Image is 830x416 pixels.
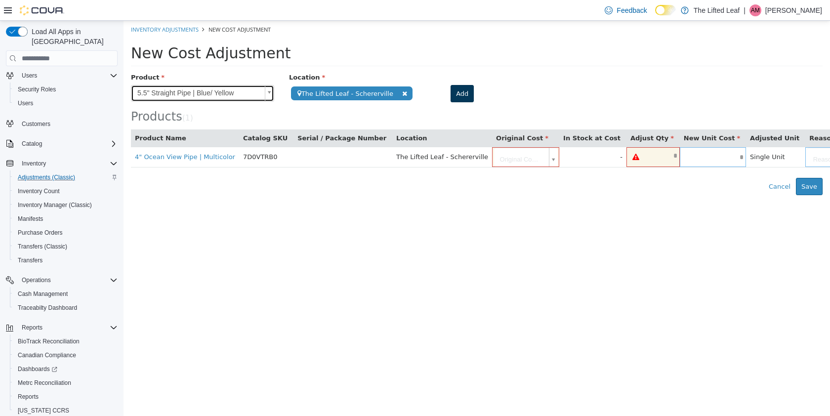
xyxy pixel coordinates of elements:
[14,213,47,225] a: Manifests
[10,226,122,240] button: Purchase Orders
[62,93,67,102] span: 1
[10,198,122,212] button: Inventory Manager (Classic)
[14,288,118,300] span: Cash Management
[14,349,80,361] a: Canadian Compliance
[327,64,350,82] button: Add
[18,138,46,150] button: Catalog
[18,365,57,373] span: Dashboards
[2,137,122,151] button: Catalog
[18,173,75,181] span: Adjustments (Classic)
[11,113,65,123] button: Product Name
[18,99,33,107] span: Users
[20,5,64,15] img: Cova
[684,127,749,146] a: Reason Code...
[2,157,122,170] button: Inventory
[655,15,656,16] span: Dark Mode
[269,126,369,147] td: The Lifted Leaf - Schererville
[14,349,118,361] span: Canadian Compliance
[28,27,118,46] span: Load All Apps in [GEOGRAPHIC_DATA]
[744,4,746,16] p: |
[14,97,118,109] span: Users
[18,117,118,129] span: Customers
[7,89,59,103] span: Products
[18,351,76,359] span: Canadian Compliance
[18,274,55,286] button: Operations
[626,132,662,140] span: Single Unit
[59,93,70,102] small: ( )
[18,70,118,82] span: Users
[765,4,822,16] p: [PERSON_NAME]
[371,127,421,147] span: Original Cost...
[167,66,289,80] span: The Lifted Leaf - Schererville
[18,290,68,298] span: Cash Management
[18,407,69,415] span: [US_STATE] CCRS
[10,376,122,390] button: Metrc Reconciliation
[371,127,434,146] a: Original Cost...
[18,337,80,345] span: BioTrack Reconciliation
[18,118,54,130] a: Customers
[694,4,740,16] p: The Lifted Leaf
[116,126,170,147] td: 7D0VTRB0
[18,70,41,82] button: Users
[18,187,60,195] span: Inventory Count
[14,83,60,95] a: Security Roles
[14,377,75,389] a: Metrc Reconciliation
[10,96,122,110] button: Users
[10,170,122,184] button: Adjustments (Classic)
[22,160,46,167] span: Inventory
[560,114,617,121] span: New Unit Cost
[601,0,651,20] a: Feedback
[14,227,118,239] span: Purchase Orders
[22,276,51,284] span: Operations
[166,53,202,60] span: Location
[22,72,37,80] span: Users
[14,254,118,266] span: Transfers
[14,335,83,347] a: BioTrack Reconciliation
[14,302,118,314] span: Traceabilty Dashboard
[626,113,678,123] button: Adjusted Unit
[10,334,122,348] button: BioTrack Reconciliation
[18,158,118,169] span: Inventory
[18,229,63,237] span: Purchase Orders
[22,120,50,128] span: Customers
[22,324,42,332] span: Reports
[18,322,118,333] span: Reports
[14,199,118,211] span: Inventory Manager (Classic)
[174,113,265,123] button: Serial / Package Number
[507,114,550,121] span: Adjust Qty
[18,201,92,209] span: Inventory Manager (Classic)
[18,322,46,333] button: Reports
[10,390,122,404] button: Reports
[14,171,79,183] a: Adjustments (Classic)
[14,288,72,300] a: Cash Management
[120,113,166,123] button: Catalog SKU
[2,116,122,130] button: Customers
[18,274,118,286] span: Operations
[22,140,42,148] span: Catalog
[14,335,118,347] span: BioTrack Reconciliation
[373,114,425,121] span: Original Cost
[14,185,118,197] span: Inventory Count
[751,4,760,16] span: AM
[124,21,830,416] iframe: To enrich screen reader interactions, please activate Accessibility in Grammarly extension settings
[18,256,42,264] span: Transfers
[18,243,67,250] span: Transfers (Classic)
[14,185,64,197] a: Inventory Count
[14,199,96,211] a: Inventory Manager (Classic)
[273,113,305,123] button: Location
[10,301,122,315] button: Traceabilty Dashboard
[10,348,122,362] button: Canadian Compliance
[10,212,122,226] button: Manifests
[617,5,647,15] span: Feedback
[14,254,46,266] a: Transfers
[18,393,39,401] span: Reports
[686,114,738,121] span: Reason Code
[10,184,122,198] button: Inventory Count
[440,113,499,123] button: In Stock at Cost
